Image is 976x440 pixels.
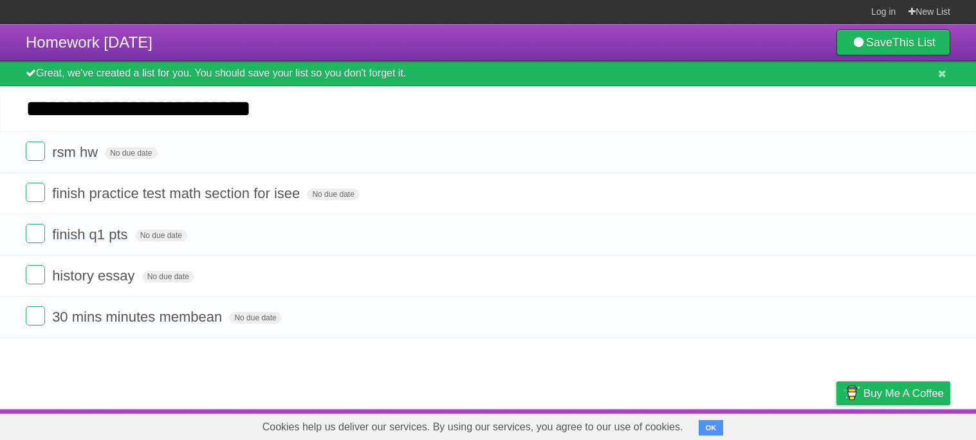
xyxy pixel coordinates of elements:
[229,312,281,324] span: No due date
[836,381,950,405] a: Buy me a coffee
[836,30,950,55] a: SaveThis List
[699,420,724,435] button: OK
[135,230,187,241] span: No due date
[52,309,225,325] span: 30 mins minutes membean
[26,224,45,243] label: Done
[26,33,152,51] span: Homework [DATE]
[26,306,45,325] label: Done
[863,382,944,405] span: Buy me a coffee
[307,188,359,200] span: No due date
[142,271,194,282] span: No due date
[26,183,45,202] label: Done
[52,268,138,284] span: history essay
[26,265,45,284] label: Done
[708,412,760,437] a: Developers
[250,414,696,440] span: Cookies help us deliver our services. By using our services, you agree to our use of cookies.
[892,36,935,49] b: This List
[869,412,950,437] a: Suggest a feature
[665,412,692,437] a: About
[820,412,853,437] a: Privacy
[52,144,101,160] span: rsm hw
[843,382,860,404] img: Buy me a coffee
[26,142,45,161] label: Done
[776,412,804,437] a: Terms
[105,147,157,159] span: No due date
[52,226,131,243] span: finish q1 pts
[52,185,303,201] span: finish practice test math section for isee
